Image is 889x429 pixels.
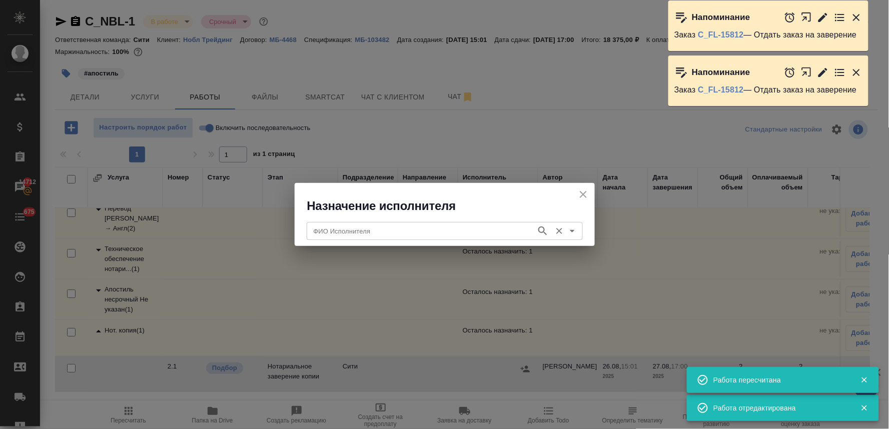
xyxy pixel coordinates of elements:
[698,85,743,94] a: C_FL-15812
[784,11,796,23] button: Отложить
[801,6,812,28] button: Открыть в новой вкладке
[674,30,862,40] p: Заказ — Отдать заказ на заверение
[850,11,862,23] button: Закрыть
[834,11,846,23] button: Перейти в todo
[834,66,846,78] button: Перейти в todo
[307,198,595,214] h2: Назначение исполнителя
[565,224,579,238] button: Open
[854,375,874,384] button: Закрыть
[576,187,591,202] button: close
[784,66,796,78] button: Отложить
[552,224,566,238] button: Очистить
[854,403,874,412] button: Закрыть
[850,66,862,78] button: Закрыть
[698,30,743,39] a: C_FL-15812
[535,223,550,238] button: Поиск
[692,12,750,22] p: Напоминание
[713,375,845,385] div: Работа пересчитана
[817,66,829,78] button: Редактировать
[713,403,845,413] div: Работа отредактирована
[674,85,862,95] p: Заказ — Отдать заказ на заверение
[692,67,750,77] p: Напоминание
[817,11,829,23] button: Редактировать
[801,61,812,83] button: Открыть в новой вкладке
